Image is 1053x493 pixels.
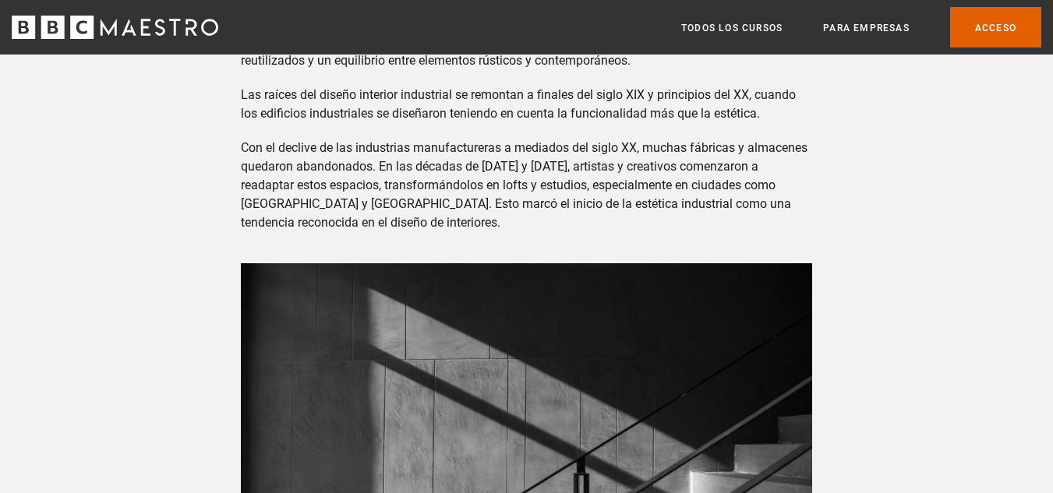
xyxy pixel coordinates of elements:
font: Las raíces del diseño interior industrial se remontan a finales del siglo XIX y principios del XX... [241,87,796,121]
a: Todos los cursos [681,20,783,36]
a: Acceso [950,7,1041,47]
font: Para empresas [823,23,910,33]
font: Acceso [975,23,1016,33]
font: Todos los cursos [681,23,783,33]
a: Para empresas [823,20,910,36]
nav: Primario [681,7,1041,47]
svg: Maestro de la BBC [12,16,218,39]
font: Con el declive de las industrias manufactureras a mediados del siglo XX, muchas fábricas y almace... [241,140,807,230]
